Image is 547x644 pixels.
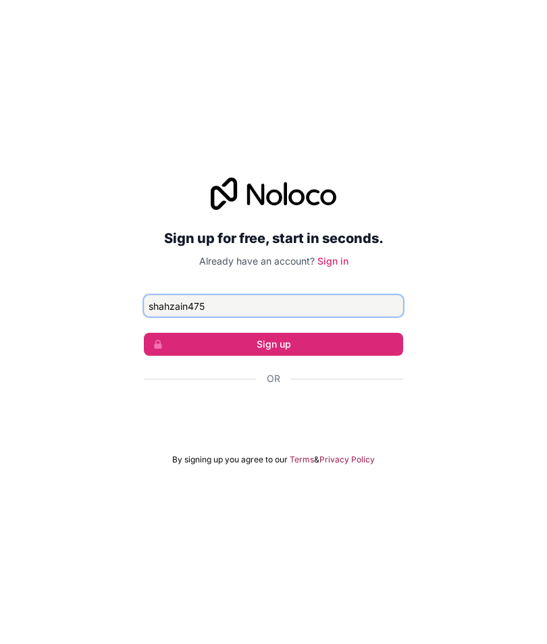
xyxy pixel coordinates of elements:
[317,256,348,267] a: Sign in
[137,401,410,431] iframe: Sign in with Google Button
[144,296,403,317] input: Email address
[290,455,314,466] a: Terms
[314,455,319,466] span: &
[144,401,403,431] div: Sign in with Google. Opens in new tab
[267,373,280,386] span: Or
[172,455,288,466] span: By signing up you agree to our
[319,455,375,466] a: Privacy Policy
[144,333,403,356] button: Sign up
[144,227,403,251] h2: Sign up for free, start in seconds.
[199,256,315,267] span: Already have an account?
